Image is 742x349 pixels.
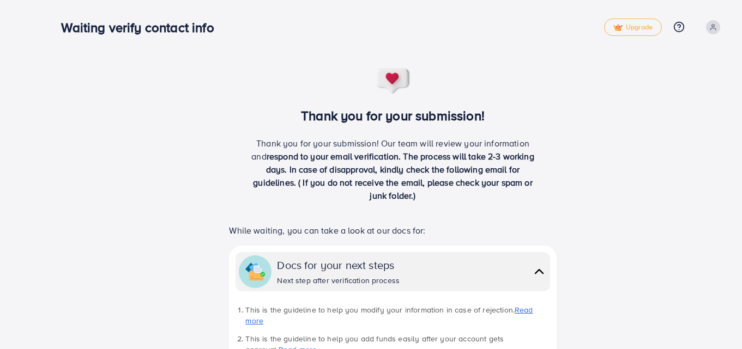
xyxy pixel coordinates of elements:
[245,262,265,281] img: collapse
[245,304,533,326] a: Read more
[211,108,575,124] h3: Thank you for your submission!
[248,137,539,202] p: Thank you for your submission! Our team will review your information and
[613,23,653,32] span: Upgrade
[245,304,550,327] li: This is the guideline to help you modify your information in case of rejection.
[61,20,222,35] h3: Waiting verify contact info
[532,264,547,279] img: collapse
[375,68,411,95] img: success
[229,224,556,237] p: While waiting, you can take a look at our docs for:
[613,24,623,32] img: tick
[277,257,400,273] div: Docs for your next steps
[253,150,534,201] span: respond to your email verification. The process will take 2-3 working days. In case of disapprova...
[277,275,400,286] div: Next step after verification process
[604,19,662,36] a: tickUpgrade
